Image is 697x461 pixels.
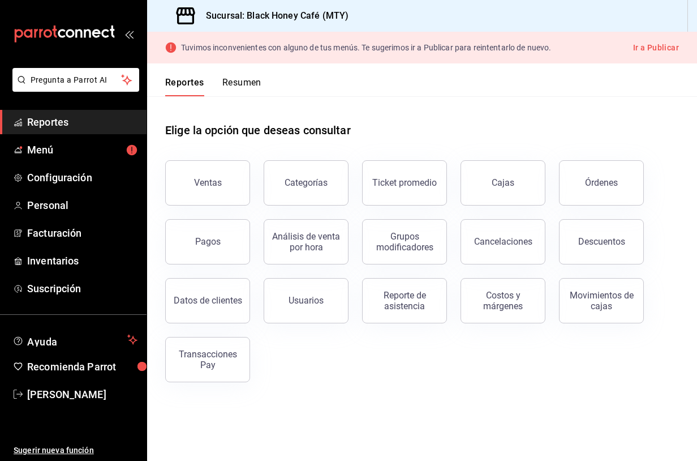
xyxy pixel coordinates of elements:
[372,177,437,188] div: Ticket promedio
[559,219,644,264] button: Descuentos
[27,170,137,185] span: Configuración
[181,44,551,52] p: Tuvimos inconvenientes con alguno de tus menús. Te sugerimos ir a Publicar para reintentarlo de n...
[461,160,545,206] button: Cajas
[124,29,134,39] button: open_drawer_menu
[27,333,123,347] span: Ayuda
[27,114,137,130] span: Reportes
[165,122,351,139] h1: Elige la opción que deseas consultar
[27,359,137,374] span: Recomienda Parrot
[468,290,538,311] div: Costos y márgenes
[585,177,618,188] div: Órdenes
[578,236,625,247] div: Descuentos
[264,219,348,264] button: Análisis de venta por hora
[633,41,679,55] button: Ir a Publicar
[362,160,447,206] button: Ticket promedio
[369,290,440,311] div: Reporte de asistencia
[173,349,243,370] div: Transacciones Pay
[369,231,440,253] div: Grupos modificadores
[195,236,221,247] div: Pagos
[362,278,447,323] button: Reporte de asistencia
[271,231,341,253] div: Análisis de venta por hora
[27,253,137,268] span: Inventarios
[165,160,250,206] button: Ventas
[31,74,122,86] span: Pregunta a Parrot AI
[362,219,447,264] button: Grupos modificadores
[165,337,250,382] button: Transacciones Pay
[194,177,222,188] div: Ventas
[165,77,261,96] div: navigation tabs
[165,278,250,323] button: Datos de clientes
[27,281,137,296] span: Suscripción
[222,77,261,96] button: Resumen
[285,177,328,188] div: Categorías
[559,278,644,323] button: Movimientos de cajas
[264,278,348,323] button: Usuarios
[27,142,137,157] span: Menú
[461,278,545,323] button: Costos y márgenes
[165,77,204,96] button: Reportes
[174,295,242,306] div: Datos de clientes
[566,290,636,311] div: Movimientos de cajas
[264,160,348,206] button: Categorías
[559,160,644,206] button: Órdenes
[14,445,137,456] span: Sugerir nueva función
[289,295,324,306] div: Usuarios
[165,219,250,264] button: Pagos
[27,225,137,241] span: Facturación
[12,68,139,92] button: Pregunta a Parrot AI
[461,219,545,264] button: Cancelaciones
[474,236,532,247] div: Cancelaciones
[27,198,137,213] span: Personal
[27,387,137,402] span: [PERSON_NAME]
[8,82,139,94] a: Pregunta a Parrot AI
[197,9,348,23] h3: Sucursal: Black Honey Café (MTY)
[492,177,514,188] div: Cajas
